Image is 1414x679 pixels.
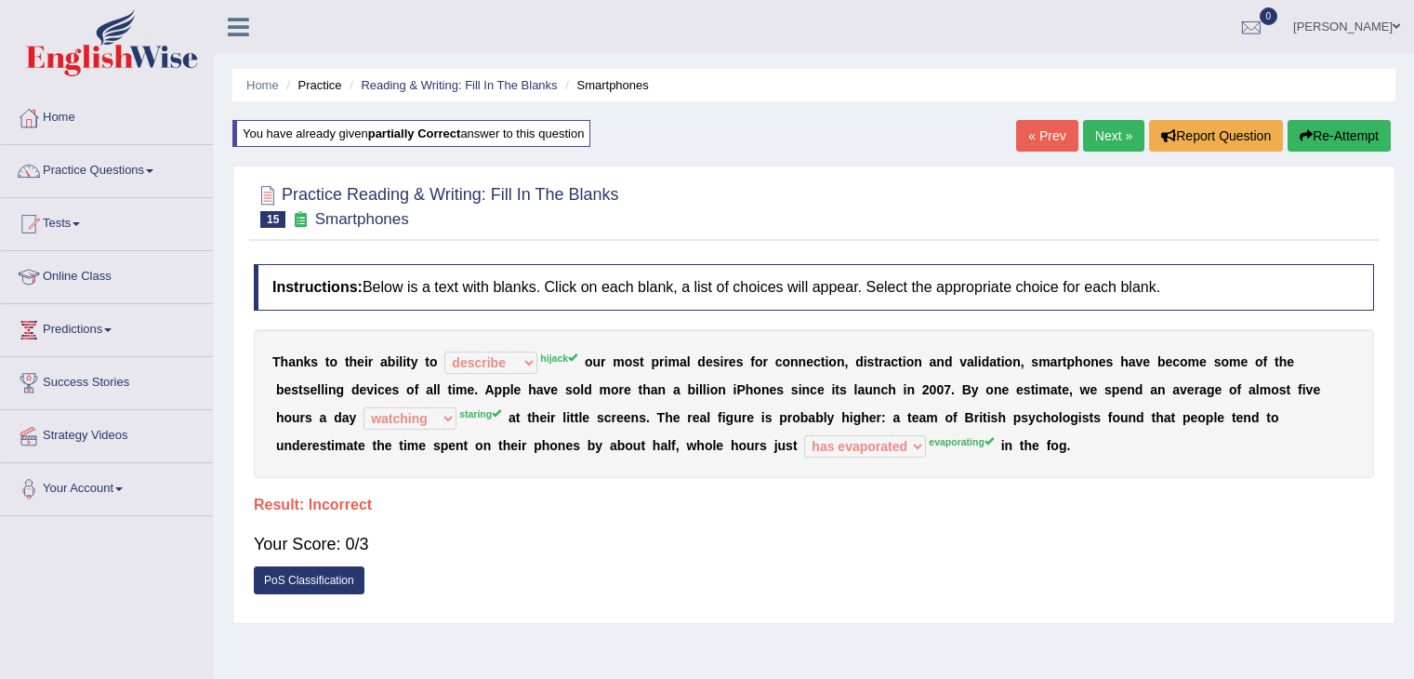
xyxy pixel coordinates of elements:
b: v [1306,382,1314,397]
b: a [509,410,516,425]
b: d [982,354,990,369]
b: B [962,382,971,397]
b: o [782,354,790,369]
b: t [821,354,826,369]
b: t [1031,382,1036,397]
b: r [368,354,373,369]
b: t [298,382,303,397]
b: p [652,354,660,369]
b: partially correct [368,126,461,140]
b: s [303,382,311,397]
b: a [1051,354,1058,369]
b: , [1069,382,1073,397]
b: n [914,354,922,369]
b: . [951,382,955,397]
b: s [597,410,604,425]
b: t [639,382,643,397]
b: n [761,382,770,397]
b: n [658,382,667,397]
b: f [1298,382,1302,397]
b: a [1249,382,1256,397]
h2: Practice Reading & Writing: Fill In The Blanks [254,181,619,228]
b: o [611,382,619,397]
a: Tests [1,198,213,245]
b: e [1165,354,1172,369]
b: 7 [944,382,951,397]
b: u [865,382,873,397]
b: a [651,382,658,397]
b: s [736,354,744,369]
b: r [550,410,555,425]
b: o [429,354,438,369]
b: s [1106,354,1114,369]
b: t [447,382,452,397]
button: Re-Attempt [1288,120,1391,152]
b: a [1129,354,1136,369]
b: m [1260,382,1271,397]
b: t [345,354,350,369]
b: h [665,410,673,425]
b: l [699,382,703,397]
b: h [528,382,536,397]
b: i [566,410,570,425]
b: i [825,354,828,369]
b: h [281,354,289,369]
b: o [625,354,633,369]
b: o [1271,382,1279,397]
h4: Below is a text with blanks. Click on each blank, a list of choices will appear. Select the appro... [254,264,1374,311]
b: v [544,382,551,397]
b: i [665,354,668,369]
b: i [1001,354,1005,369]
b: v [1180,382,1187,397]
a: Reading & Writing: Fill In The Blanks [361,78,557,92]
b: i [1035,382,1038,397]
b: , [844,354,848,369]
b: s [791,382,799,397]
b: f [1263,354,1268,369]
b: e [1199,354,1207,369]
b: s [1024,382,1031,397]
b: n [718,382,726,397]
b: r [300,410,305,425]
b: t [1057,382,1062,397]
b: T [272,354,281,369]
button: Report Question [1149,120,1283,152]
b: m [613,354,624,369]
a: « Prev [1016,120,1077,152]
a: Home [246,78,279,92]
b: p [502,382,510,397]
b: s [776,382,784,397]
b: e [550,382,558,397]
b: m [600,382,611,397]
b: e [624,410,631,425]
b: i [1302,382,1306,397]
a: Strategy Videos [1,410,213,457]
b: o [330,354,338,369]
a: Home [1,92,213,139]
b: a [857,382,865,397]
b: e [806,354,813,369]
b: o [1083,354,1091,369]
b: d [334,410,342,425]
b: n [631,410,640,425]
small: Exam occurring question [290,211,310,229]
b: i [395,354,399,369]
b: l [854,382,858,397]
b: P [736,382,745,397]
b: t [835,382,839,397]
b: r [601,354,605,369]
b: c [604,410,612,425]
b: i [364,354,368,369]
b: h [888,382,896,397]
b: e [1143,354,1150,369]
b: y [411,354,418,369]
b: y [350,410,357,425]
b: l [974,354,978,369]
a: Next » [1083,120,1144,152]
b: t [874,354,879,369]
b: o [1180,354,1188,369]
b: e [673,410,681,425]
b: m [667,354,679,369]
b: b [688,382,696,397]
b: i [324,382,328,397]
